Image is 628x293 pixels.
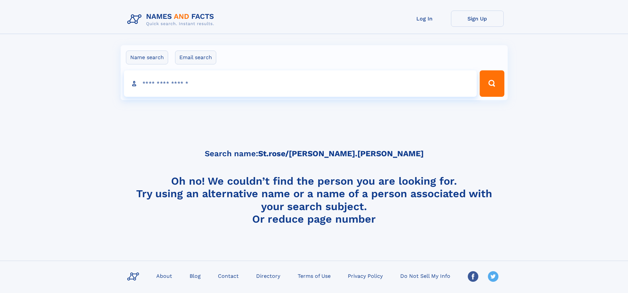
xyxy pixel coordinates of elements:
[451,11,504,27] a: Sign Up
[215,271,241,280] a: Contact
[154,271,175,280] a: About
[125,175,504,225] h4: Oh no! We couldn’t find the person you are looking for. Try using an alternative name or a name o...
[205,149,424,158] h5: Search name:
[258,149,424,158] b: St.rose/[PERSON_NAME].[PERSON_NAME]
[398,271,453,280] a: Do Not Sell My Info
[187,271,203,280] a: Blog
[254,271,283,280] a: Directory
[398,11,451,27] a: Log In
[295,271,333,280] a: Terms of Use
[345,271,385,280] a: Privacy Policy
[488,271,498,282] img: Twitter
[124,70,477,97] input: search input
[125,11,220,28] img: Logo Names and Facts
[175,51,216,64] label: Email search
[126,51,168,64] label: Name search
[480,70,504,97] button: Search Button
[468,271,478,282] img: Facebook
